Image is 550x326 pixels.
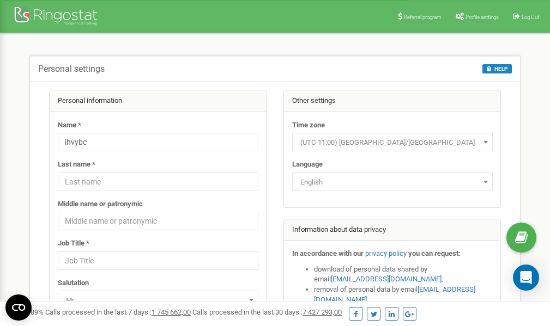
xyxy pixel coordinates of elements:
[58,212,258,230] input: Middle name or patronymic
[50,90,267,112] div: Personal information
[292,159,323,170] label: Language
[284,219,501,241] div: Information about data privacy
[522,14,539,20] span: Log Out
[292,120,325,131] label: Time zone
[408,249,461,257] strong: you can request:
[314,285,493,305] li: removal of personal data by email ,
[5,294,32,321] button: Open CMP widget
[292,173,493,191] span: English
[466,14,499,20] span: Profile settings
[404,14,442,20] span: Referral program
[45,308,191,316] span: Calls processed in the last 7 days :
[58,173,258,191] input: Last name
[58,251,258,270] input: Job Title
[58,199,143,210] label: Middle name or patronymic
[58,120,81,131] label: Name *
[58,291,258,309] span: Mr.
[296,175,489,190] span: English
[38,64,105,74] h5: Personal settings
[58,133,258,151] input: Name
[296,135,489,150] span: (UTC-11:00) Pacific/Midway
[314,265,493,285] li: download of personal data shared by email ,
[58,238,89,249] label: Job Title *
[58,159,95,170] label: Last name *
[58,278,89,288] label: Salutation
[292,249,364,257] strong: In accordance with our
[365,249,407,257] a: privacy policy
[331,275,442,283] a: [EMAIL_ADDRESS][DOMAIN_NAME]
[152,308,191,316] u: 1 745 662,00
[62,293,255,308] span: Mr.
[292,133,493,151] span: (UTC-11:00) Pacific/Midway
[303,308,342,316] u: 7 427 293,00
[284,90,501,112] div: Other settings
[513,265,539,291] div: Open Intercom Messenger
[192,308,342,316] span: Calls processed in the last 30 days :
[482,64,512,73] button: HELP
